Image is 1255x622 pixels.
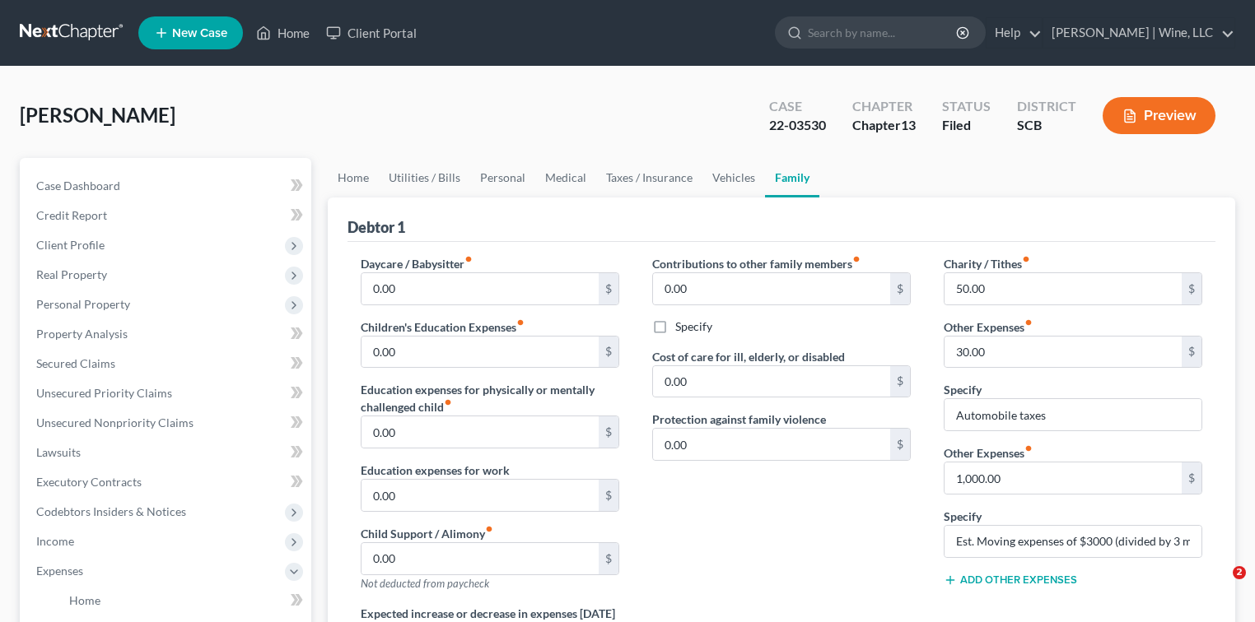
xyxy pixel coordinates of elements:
[36,534,74,548] span: Income
[942,116,991,135] div: Filed
[23,171,311,201] a: Case Dashboard
[36,327,128,341] span: Property Analysis
[362,273,599,304] input: --
[56,586,311,615] a: Home
[172,27,227,39] span: New Case
[1043,18,1234,48] a: [PERSON_NAME] | Wine, LLC
[36,445,81,459] span: Lawsuits
[464,255,473,263] i: fiber_manual_record
[852,97,916,116] div: Chapter
[1182,337,1201,368] div: $
[1022,255,1030,263] i: fiber_manual_record
[362,416,599,448] input: --
[36,356,115,370] span: Secured Claims
[36,415,194,429] span: Unsecured Nonpriority Claims
[36,564,83,578] span: Expenses
[944,318,1033,336] label: Other Expenses
[23,319,311,349] a: Property Analysis
[901,117,916,132] span: 13
[945,399,1201,430] input: Specify...
[362,543,599,574] input: --
[36,179,120,193] span: Case Dashboard
[69,593,100,607] span: Home
[702,158,765,197] a: Vehicles
[362,480,599,511] input: --
[348,217,405,237] div: Debtor 1
[379,158,470,197] a: Utilities / Bills
[248,18,318,48] a: Home
[653,366,890,397] input: --
[769,116,826,135] div: 22-03530
[23,408,311,438] a: Unsecured Nonpriority Claims
[36,238,105,252] span: Client Profile
[945,273,1182,304] input: --
[23,438,311,467] a: Lawsuits
[361,462,510,479] label: Education expenses for work
[890,366,910,397] div: $
[599,480,618,511] div: $
[318,18,425,48] a: Client Portal
[444,398,452,406] i: fiber_manual_record
[945,337,1182,368] input: --
[1199,566,1239,606] iframe: Intercom live chat
[36,386,172,400] span: Unsecured Priority Claims
[23,349,311,378] a: Secured Claims
[652,348,845,365] label: Cost of care for ill, elderly, or disabled
[944,444,1033,462] label: Other Expenses
[808,17,959,48] input: Search by name...
[987,18,1042,48] a: Help
[769,97,826,116] div: Case
[36,475,142,489] span: Executory Contracts
[362,337,599,368] input: --
[485,525,493,533] i: fiber_manual_record
[653,273,890,304] input: --
[1233,566,1246,579] span: 2
[596,158,702,197] a: Taxes / Insurance
[944,381,982,398] label: Specify
[1017,116,1076,135] div: SCB
[653,429,890,460] input: --
[652,411,826,428] label: Protection against family violence
[890,429,910,460] div: $
[36,208,107,222] span: Credit Report
[852,255,861,263] i: fiber_manual_record
[361,577,489,590] span: Not deducted from paycheck
[23,378,311,408] a: Unsecured Priority Claims
[36,504,186,518] span: Codebtors Insiders & Notices
[36,297,130,311] span: Personal Property
[20,103,175,127] span: [PERSON_NAME]
[944,573,1077,587] button: Add Other Expenses
[361,605,615,622] label: Expected increase or decrease in expenses [DATE]
[1024,444,1033,453] i: fiber_manual_record
[890,273,910,304] div: $
[23,467,311,497] a: Executory Contracts
[361,525,493,542] label: Child Support / Alimony
[1017,97,1076,116] div: District
[599,273,618,304] div: $
[945,462,1182,494] input: --
[361,318,525,336] label: Children's Education Expenses
[652,255,861,272] label: Contributions to other family members
[675,318,712,335] label: Specify
[361,255,473,272] label: Daycare / Babysitter
[944,508,982,525] label: Specify
[599,543,618,574] div: $
[516,318,525,327] i: fiber_manual_record
[852,116,916,135] div: Chapter
[1024,318,1033,327] i: fiber_manual_record
[328,158,379,197] a: Home
[36,267,107,281] span: Real Property
[944,255,1030,272] label: Charity / Tithes
[942,97,991,116] div: Status
[1103,97,1215,134] button: Preview
[470,158,535,197] a: Personal
[599,337,618,368] div: $
[535,158,596,197] a: Medical
[361,381,619,415] label: Education expenses for physically or mentally challenged child
[599,416,618,448] div: $
[765,158,819,197] a: Family
[1182,462,1201,494] div: $
[945,526,1201,557] input: Specify...
[1182,273,1201,304] div: $
[23,201,311,230] a: Credit Report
